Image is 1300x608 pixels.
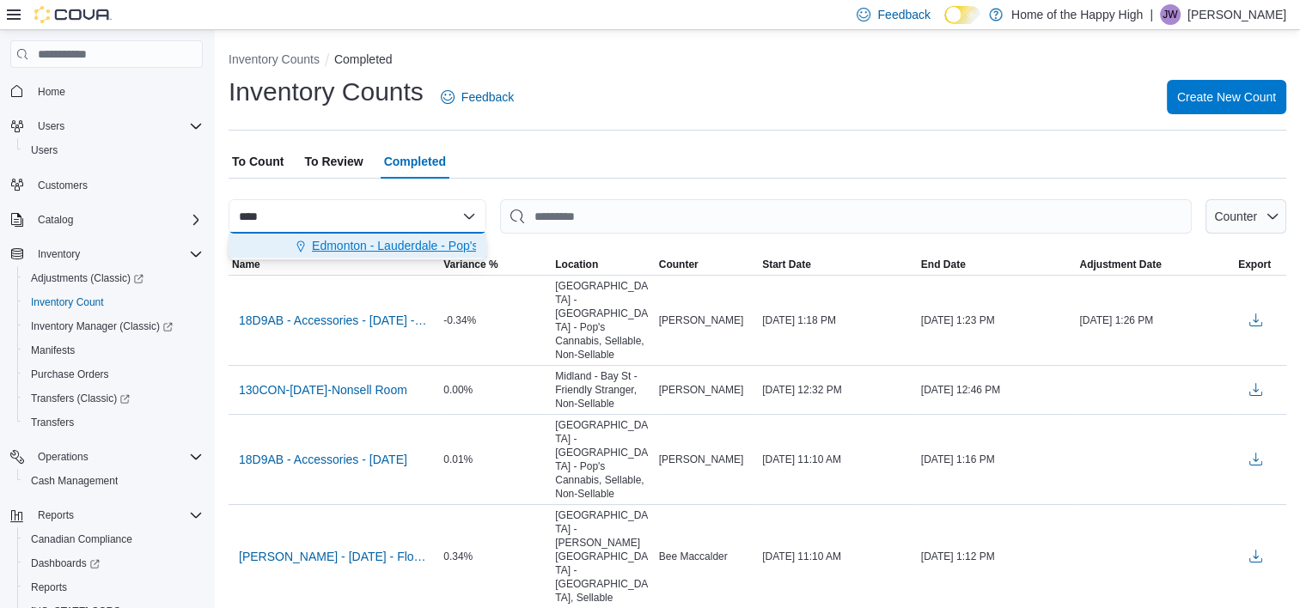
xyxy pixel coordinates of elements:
span: Inventory Count [31,295,104,309]
a: Adjustments (Classic) [24,268,150,289]
button: Start Date [759,254,918,275]
a: Dashboards [17,551,210,575]
div: Midland - Bay St - Friendly Stranger, Non-Sellable [552,366,655,414]
button: Reports [31,505,81,526]
button: Customers [3,173,210,198]
span: Catalog [31,210,203,230]
button: Transfers [17,410,210,435]
span: To Review [304,144,363,179]
a: Inventory Manager (Classic) [17,314,210,338]
div: [DATE] 11:10 AM [759,449,918,470]
div: [DATE] 1:23 PM [918,310,1077,331]
span: Feedback [461,88,514,106]
span: 130CON-[DATE]-Nonsell Room [239,381,407,398]
span: Purchase Orders [24,364,203,385]
button: Operations [3,445,210,469]
span: Home [38,85,65,99]
div: Jacki Willier [1160,4,1181,25]
a: Inventory Count [24,292,111,313]
div: [DATE] 11:10 AM [759,546,918,567]
span: Transfers (Classic) [31,392,130,405]
span: Create New Count [1177,88,1276,106]
span: Inventory Count [24,292,203,313]
a: Purchase Orders [24,364,116,385]
span: Home [31,80,203,101]
span: Transfers [31,416,74,429]
button: Completed [334,52,393,66]
span: Manifests [31,344,75,357]
input: This is a search bar. After typing your query, hit enter to filter the results lower in the page. [500,199,1192,234]
span: Cash Management [31,474,118,488]
button: 130CON-[DATE]-Nonsell Room [232,377,414,403]
span: [PERSON_NAME] [659,383,744,397]
a: Manifests [24,340,82,361]
span: Adjustment Date [1079,258,1161,271]
span: Reports [31,581,67,594]
span: 18D9AB - Accessories - [DATE] - Recount [239,312,430,329]
img: Cova [34,6,112,23]
button: End Date [918,254,1077,275]
span: Dashboards [31,556,100,570]
button: Counter [1205,199,1286,234]
a: Home [31,82,72,102]
div: [DATE] 1:26 PM [1076,310,1235,331]
span: Edmonton - Lauderdale - Pop's Cannabis [312,237,532,254]
span: Cash Management [24,471,203,491]
span: Name [232,258,260,271]
span: JW [1163,4,1177,25]
a: Canadian Compliance [24,529,139,550]
h1: Inventory Counts [229,75,424,109]
div: 0.01% [440,449,552,470]
span: Start Date [762,258,811,271]
span: Users [38,119,64,133]
button: Catalog [3,208,210,232]
a: Customers [31,175,95,196]
div: [DATE] 1:16 PM [918,449,1077,470]
button: Inventory [31,244,87,264]
span: Transfers [24,412,203,433]
button: [PERSON_NAME] - [DATE] - Flower - [GEOGRAPHIC_DATA] - [PERSON_NAME][GEOGRAPHIC_DATA] - [GEOGRAPHI... [232,544,436,569]
span: Transfers (Classic) [24,388,203,409]
button: Inventory Counts [229,52,320,66]
a: Dashboards [24,553,107,574]
a: Cash Management [24,471,125,491]
span: Manifests [24,340,203,361]
span: Operations [38,450,88,464]
span: Inventory [38,247,80,261]
span: Users [24,140,203,161]
button: Reports [3,503,210,527]
button: Reports [17,575,210,599]
span: [PERSON_NAME] [659,313,744,327]
span: Bee Maccalder [659,550,728,563]
span: End Date [921,258,966,271]
span: Catalog [38,213,73,227]
button: Users [3,114,210,138]
span: Counter [659,258,699,271]
span: Inventory [31,244,203,264]
div: [DATE] 1:12 PM [918,546,1077,567]
span: Purchase Orders [31,368,109,381]
button: Edmonton - Lauderdale - Pop's Cannabis [229,234,486,258]
button: Manifests [17,338,210,362]
span: Inventory Manager (Classic) [31,319,173,333]
a: Inventory Manager (Classic) [24,316,180,337]
span: Adjustments (Classic) [31,271,143,285]
button: Inventory Count [17,290,210,314]
span: Customers [31,174,203,196]
span: Counter [1214,210,1257,223]
p: [PERSON_NAME] [1187,4,1286,25]
span: Canadian Compliance [24,529,203,550]
button: Home [3,78,210,103]
div: [GEOGRAPHIC_DATA] - [PERSON_NAME][GEOGRAPHIC_DATA] - [GEOGRAPHIC_DATA], Sellable [552,505,655,608]
button: Operations [31,447,95,467]
span: Adjustments (Classic) [24,268,203,289]
button: Cash Management [17,469,210,493]
span: Reports [38,508,74,522]
button: Users [31,116,71,137]
span: Reports [24,577,203,598]
span: Reports [31,505,203,526]
a: Adjustments (Classic) [17,266,210,290]
span: 18D9AB - Accessories - [DATE] [239,451,407,468]
a: Users [24,140,64,161]
div: -0.34% [440,310,552,331]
